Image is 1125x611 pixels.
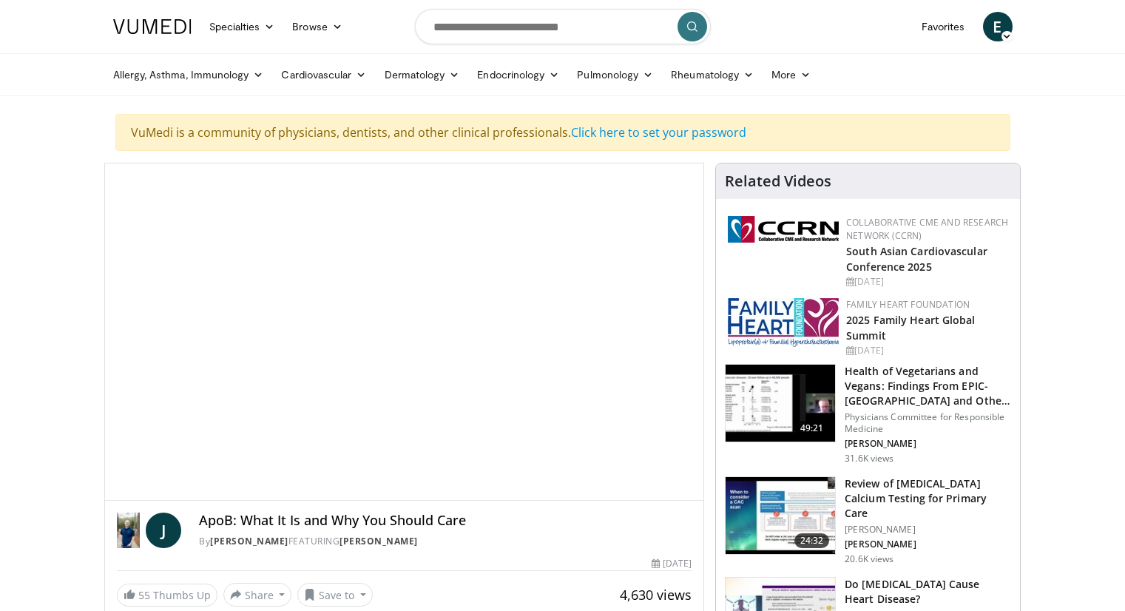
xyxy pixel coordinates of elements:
[115,114,1010,151] div: VuMedi is a community of physicians, dentists, and other clinical professionals.
[468,60,568,90] a: Endocrinology
[728,298,839,347] img: 96363db5-6b1b-407f-974b-715268b29f70.jpeg.150x105_q85_autocrop_double_scale_upscale_version-0.2.jpg
[725,172,831,190] h4: Related Videos
[199,513,692,529] h4: ApoB: What It Is and Why You Should Care
[283,12,351,41] a: Browse
[113,19,192,34] img: VuMedi Logo
[415,9,711,44] input: Search topics, interventions
[728,216,839,243] img: a04ee3ba-8487-4636-b0fb-5e8d268f3737.png.150x105_q85_autocrop_double_scale_upscale_version-0.2.png
[725,476,1011,565] a: 24:32 Review of [MEDICAL_DATA] Calcium Testing for Primary Care [PERSON_NAME] [PERSON_NAME] 20.6K...
[763,60,820,90] a: More
[117,513,141,548] img: Dr. Jordan Rennicke
[846,244,987,274] a: South Asian Cardiovascular Conference 2025
[846,313,975,342] a: 2025 Family Heart Global Summit
[725,364,1011,465] a: 49:21 Health of Vegetarians and Vegans: Findings From EPIC-[GEOGRAPHIC_DATA] and Othe… Physicians...
[983,12,1013,41] a: E
[105,163,704,501] video-js: Video Player
[845,438,1011,450] p: [PERSON_NAME]
[845,411,1011,435] p: Physicians Committee for Responsible Medicine
[272,60,375,90] a: Cardiovascular
[794,533,830,548] span: 24:32
[104,60,273,90] a: Allergy, Asthma, Immunology
[794,421,830,436] span: 49:21
[845,577,1011,607] h3: Do [MEDICAL_DATA] Cause Heart Disease?
[846,298,970,311] a: Family Heart Foundation
[620,586,692,604] span: 4,630 views
[210,535,288,547] a: [PERSON_NAME]
[845,539,1011,550] p: [PERSON_NAME]
[726,365,835,442] img: 606f2b51-b844-428b-aa21-8c0c72d5a896.150x105_q85_crop-smart_upscale.jpg
[339,535,418,547] a: [PERSON_NAME]
[297,583,373,607] button: Save to
[845,553,893,565] p: 20.6K views
[223,583,292,607] button: Share
[845,524,1011,536] p: [PERSON_NAME]
[652,557,692,570] div: [DATE]
[845,364,1011,408] h3: Health of Vegetarians and Vegans: Findings From EPIC-[GEOGRAPHIC_DATA] and Othe…
[662,60,763,90] a: Rheumatology
[845,453,893,465] p: 31.6K views
[846,275,1008,288] div: [DATE]
[913,12,974,41] a: Favorites
[117,584,217,607] a: 55 Thumbs Up
[146,513,181,548] a: J
[845,476,1011,521] h3: Review of [MEDICAL_DATA] Calcium Testing for Primary Care
[568,60,662,90] a: Pulmonology
[726,477,835,554] img: f4af32e0-a3f3-4dd9-8ed6-e543ca885e6d.150x105_q85_crop-smart_upscale.jpg
[846,216,1008,242] a: Collaborative CME and Research Network (CCRN)
[138,588,150,602] span: 55
[200,12,284,41] a: Specialties
[571,124,746,141] a: Click here to set your password
[376,60,469,90] a: Dermatology
[199,535,692,548] div: By FEATURING
[846,344,1008,357] div: [DATE]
